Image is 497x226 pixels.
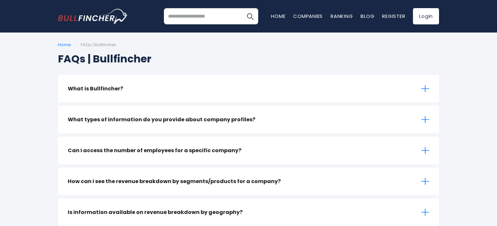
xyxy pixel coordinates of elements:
h3: Can I access the number of employees for a specific company? [68,146,241,154]
ul: / [58,42,439,48]
h3: What is Bullfincher? [68,85,123,93]
a: Home [271,13,285,20]
h3: Is information available on revenue breakdown by geography? [68,208,243,216]
a: Blog [361,13,374,20]
a: Go to homepage [58,9,128,24]
h3: How can I see the revenue breakdown by segments/products for a company? [68,177,281,185]
button: Search [242,8,258,24]
a: Login [413,8,439,24]
a: Companies [293,13,323,20]
h2: FAQs | Bullfincher [58,51,439,67]
a: Home [58,42,71,48]
a: Register [382,13,405,20]
a: Ranking [331,13,353,20]
h3: What types of information do you provide about company profiles? [68,115,255,124]
span: FAQs | Bullfincher [81,42,116,48]
img: bullfincher logo [58,9,128,24]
